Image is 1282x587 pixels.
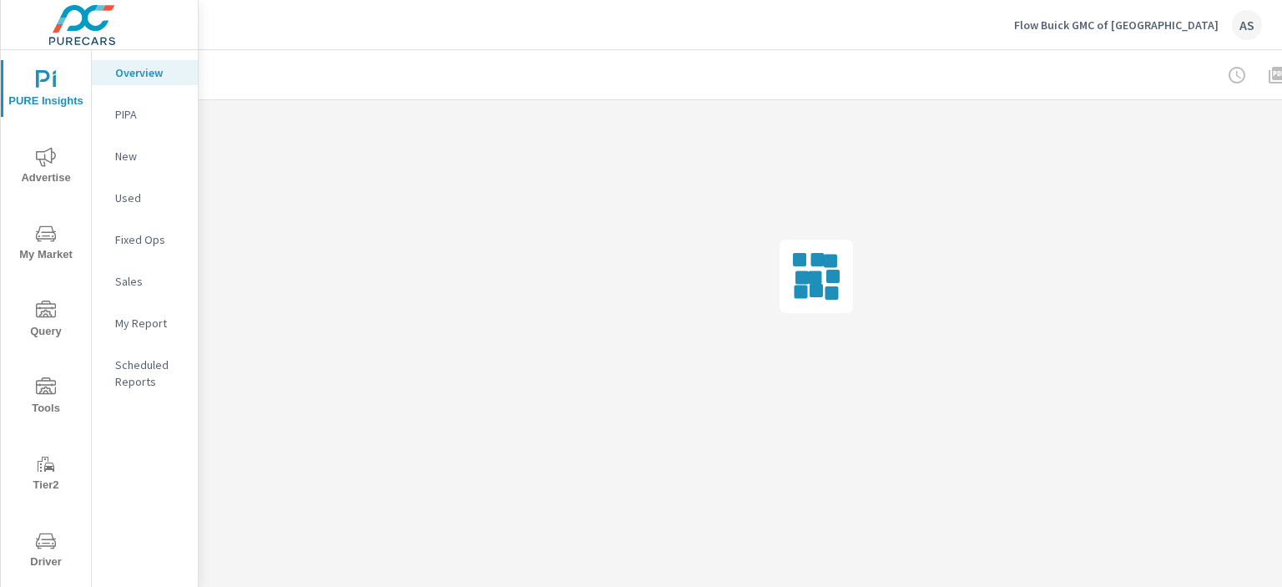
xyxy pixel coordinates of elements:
[92,352,198,394] div: Scheduled Reports
[115,315,184,331] p: My Report
[115,273,184,290] p: Sales
[6,70,86,111] span: PURE Insights
[92,102,198,127] div: PIPA
[115,190,184,206] p: Used
[6,531,86,572] span: Driver
[92,60,198,85] div: Overview
[1014,18,1219,33] p: Flow Buick GMC of [GEOGRAPHIC_DATA]
[1232,10,1262,40] div: AS
[115,64,184,81] p: Overview
[92,144,198,169] div: New
[6,224,86,265] span: My Market
[6,454,86,495] span: Tier2
[115,231,184,248] p: Fixed Ops
[115,357,184,390] p: Scheduled Reports
[6,147,86,188] span: Advertise
[92,311,198,336] div: My Report
[6,377,86,418] span: Tools
[115,148,184,164] p: New
[115,106,184,123] p: PIPA
[92,227,198,252] div: Fixed Ops
[92,269,198,294] div: Sales
[6,301,86,342] span: Query
[92,185,198,210] div: Used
